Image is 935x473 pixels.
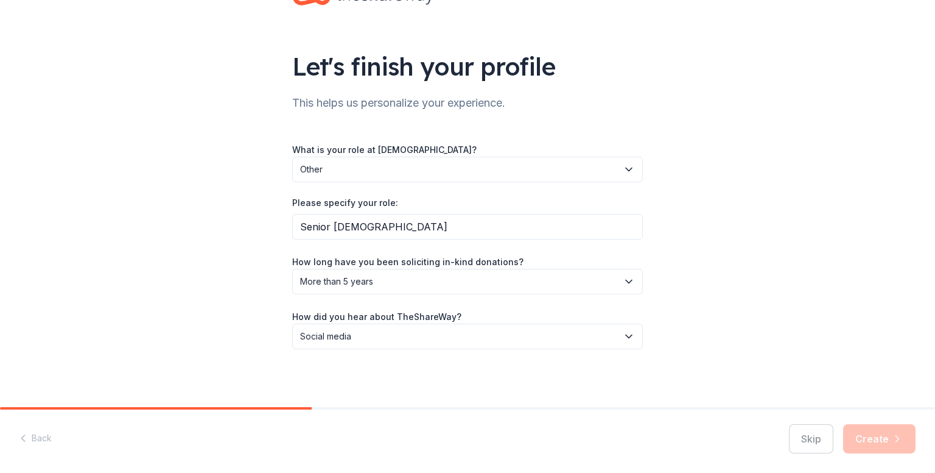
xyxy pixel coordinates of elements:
[292,157,643,182] button: Other
[292,144,477,156] label: What is your role at [DEMOGRAPHIC_DATA]?
[292,324,643,349] button: Social media
[292,93,643,113] div: This helps us personalize your experience.
[292,311,461,323] label: How did you hear about TheShareWay?
[300,162,618,177] span: Other
[292,49,643,84] div: Let's finish your profile
[300,329,618,344] span: Social media
[292,269,643,294] button: More than 5 years
[300,274,618,289] span: More than 5 years
[292,256,524,268] label: How long have you been soliciting in-kind donations?
[292,197,398,209] label: Please specify your role:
